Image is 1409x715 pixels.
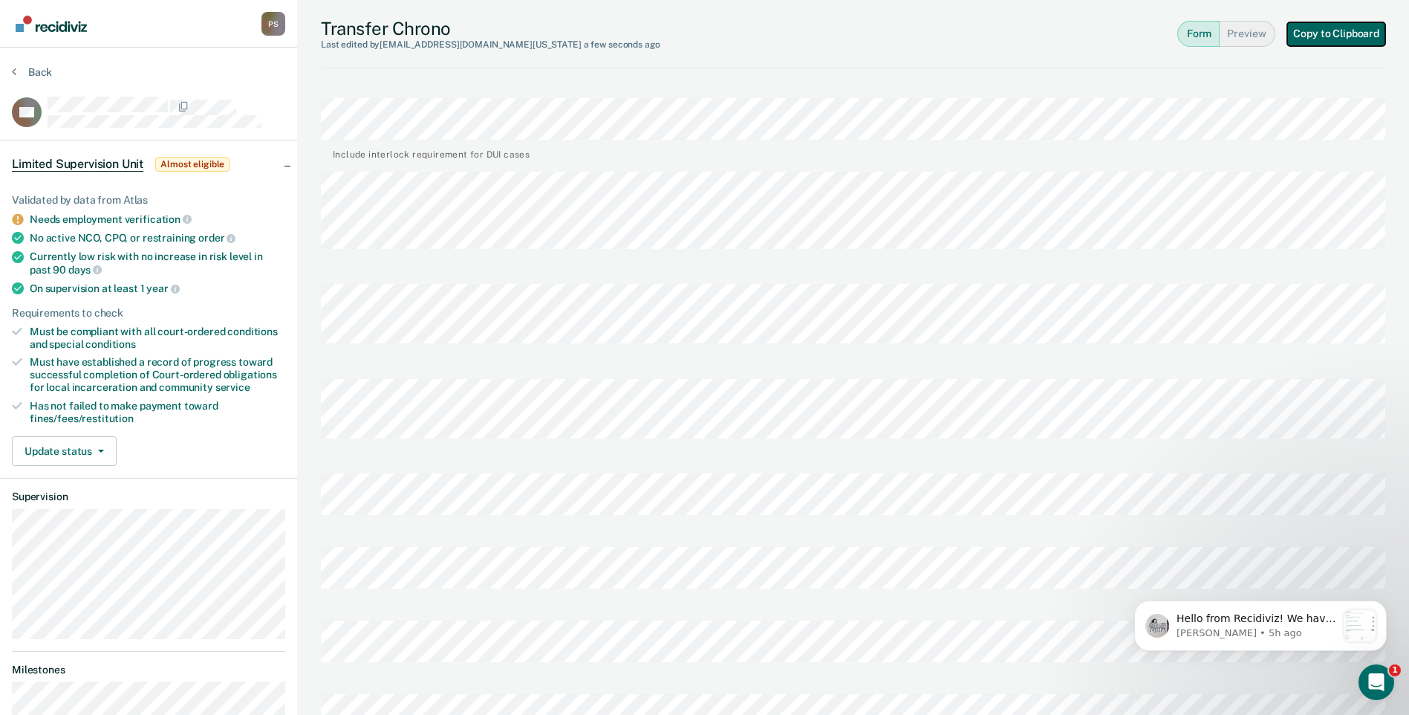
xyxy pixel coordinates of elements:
[12,436,117,466] button: Update status
[30,356,285,393] div: Must have established a record of progress toward successful completion of Court-ordered obligati...
[198,232,235,244] span: order
[1287,22,1385,46] button: Copy to Clipboard
[30,412,134,424] span: fines/fees/restitution
[1220,21,1275,47] button: Preview
[12,194,285,207] div: Validated by data from Atlas
[65,42,224,526] span: Hello from Recidiviz! We have some exciting news. Officers will now have their own Overview page ...
[215,381,250,393] span: service
[146,282,179,294] span: year
[1358,664,1394,700] iframe: Intercom live chat
[333,146,530,160] div: Include interlock requirement for DUI cases
[12,491,285,503] dt: Supervision
[321,39,660,50] div: Last edited by [EMAIL_ADDRESS][DOMAIN_NAME][US_STATE]
[321,18,660,50] div: Transfer Chrono
[30,213,285,226] div: Needs employment verification
[12,157,143,172] span: Limited Supervision Unit
[261,12,285,36] button: Profile dropdown button
[30,250,285,276] div: Currently low risk with no increase in risk level in past 90
[65,56,225,69] p: Message from Kim, sent 5h ago
[1389,664,1401,676] span: 1
[12,307,285,320] div: Requirements to check
[12,664,285,676] dt: Milestones
[16,16,87,32] img: Recidiviz
[584,39,660,50] span: a few seconds ago
[1112,571,1409,675] iframe: Intercom notifications message
[68,264,102,276] span: days
[12,65,52,79] button: Back
[1177,21,1220,47] button: Form
[155,157,230,172] span: Almost eligible
[30,400,285,425] div: Has not failed to make payment toward
[30,231,285,245] div: No active NCO, CPO, or restraining
[30,326,285,351] div: Must be compliant with all court-ordered conditions and special conditions
[261,12,285,36] div: P S
[30,282,285,295] div: On supervision at least 1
